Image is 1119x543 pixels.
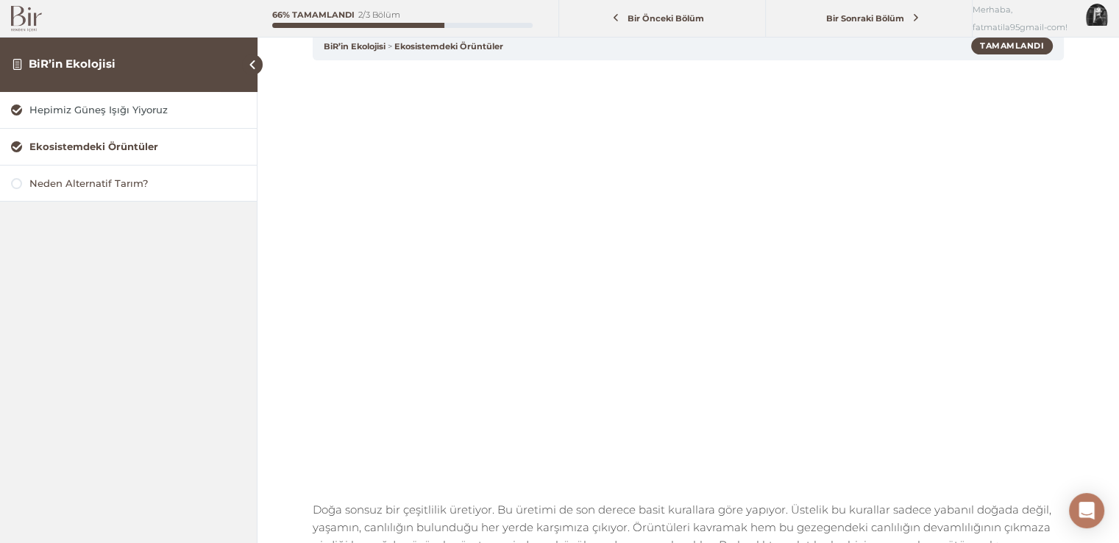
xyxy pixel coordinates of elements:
[11,103,246,117] a: Hepimiz Güneş Işığı Yiyoruz
[818,13,913,24] span: Bir Sonraki Bölüm
[1069,493,1104,528] div: Open Intercom Messenger
[619,13,713,24] span: Bir Önceki Bölüm
[11,6,42,32] img: Bir Logo
[11,140,246,154] a: Ekosistemdeki Örüntüler
[358,11,400,19] div: 2/3 Bölüm
[29,103,246,117] div: Hepimiz Güneş Işığı Yiyoruz
[11,177,246,191] a: Neden Alternatif Tarım?
[29,177,246,191] div: Neden Alternatif Tarım?
[394,41,503,52] a: Ekosistemdeki Örüntüler
[563,5,761,32] a: Bir Önceki Bölüm
[29,57,116,71] a: BiR’in Ekolojisi
[971,38,1053,54] div: Tamamlandı
[272,11,355,19] div: 66% Tamamlandı
[770,5,968,32] a: Bir Sonraki Bölüm
[29,140,246,154] div: Ekosistemdeki Örüntüler
[324,41,386,52] a: BiR’in Ekolojisi
[973,1,1075,36] span: Merhaba, fatmatila95gmail-com!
